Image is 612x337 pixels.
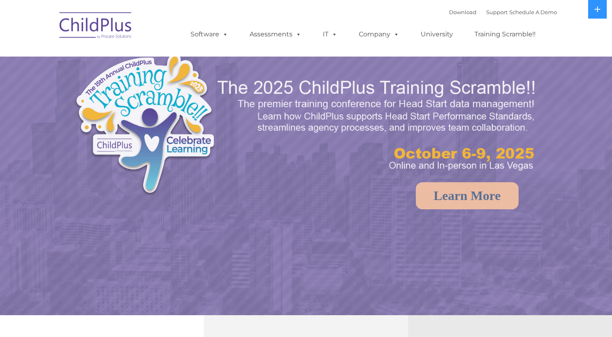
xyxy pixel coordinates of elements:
a: Assessments [241,26,309,42]
a: University [413,26,461,42]
a: Download [449,9,476,15]
a: Company [351,26,407,42]
a: Learn More [416,182,519,209]
a: Schedule A Demo [509,9,557,15]
img: ChildPlus by Procare Solutions [55,6,136,47]
a: IT [315,26,345,42]
a: Software [182,26,236,42]
a: Training Scramble!! [466,26,544,42]
a: Support [486,9,508,15]
font: | [449,9,557,15]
